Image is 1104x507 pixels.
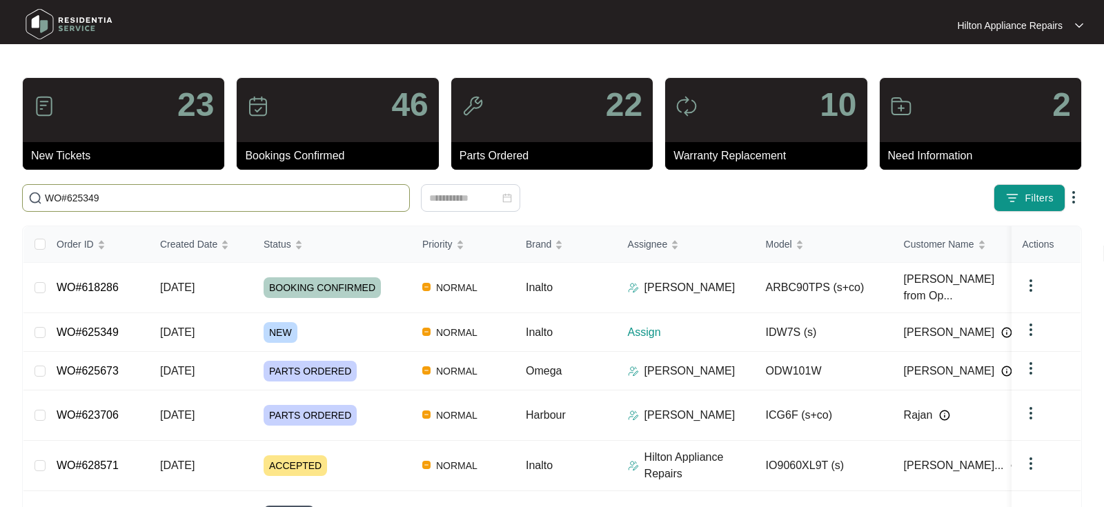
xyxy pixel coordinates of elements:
[1005,191,1019,205] img: filter icon
[422,237,453,252] span: Priority
[160,409,195,421] span: [DATE]
[160,281,195,293] span: [DATE]
[676,95,698,117] img: icon
[755,352,893,390] td: ODW101W
[422,410,431,419] img: Vercel Logo
[644,407,736,424] p: [PERSON_NAME]
[28,191,42,205] img: search-icon
[628,324,755,341] p: Assign
[264,361,357,381] span: PARTS ORDERED
[1012,226,1081,263] th: Actions
[515,226,617,263] th: Brand
[904,407,933,424] span: Rajan
[1023,405,1039,421] img: dropdown arrow
[245,148,438,164] p: Bookings Confirmed
[422,283,431,291] img: Vercel Logo
[526,409,566,421] span: Harbour
[264,322,297,343] span: NEW
[526,237,551,252] span: Brand
[673,148,867,164] p: Warranty Replacement
[628,460,639,471] img: Assigner Icon
[45,190,404,206] input: Search by Order Id, Assignee Name, Customer Name, Brand and Model
[422,328,431,336] img: Vercel Logo
[149,226,253,263] th: Created Date
[33,95,55,117] img: icon
[431,363,483,379] span: NORMAL
[606,88,642,121] p: 22
[1023,277,1039,294] img: dropdown arrow
[431,279,483,296] span: NORMAL
[755,441,893,491] td: IO9060XL9T (s)
[766,237,792,252] span: Model
[893,226,1031,263] th: Customer Name
[755,313,893,352] td: IDW7S (s)
[57,326,119,338] a: WO#625349
[57,459,119,471] a: WO#628571
[628,366,639,377] img: Assigner Icon
[628,410,639,421] img: Assigner Icon
[21,3,117,45] img: residentia service logo
[1001,327,1012,338] img: Info icon
[1023,455,1039,472] img: dropdown arrow
[890,95,912,117] img: icon
[177,88,214,121] p: 23
[431,457,483,474] span: NORMAL
[1065,189,1082,206] img: dropdown arrow
[644,449,755,482] p: Hilton Appliance Repairs
[391,88,428,121] p: 46
[422,366,431,375] img: Vercel Logo
[160,326,195,338] span: [DATE]
[31,148,224,164] p: New Tickets
[46,226,149,263] th: Order ID
[57,409,119,421] a: WO#623706
[526,281,553,293] span: Inalto
[1023,360,1039,377] img: dropdown arrow
[1023,321,1039,338] img: dropdown arrow
[160,459,195,471] span: [DATE]
[460,148,653,164] p: Parts Ordered
[628,237,668,252] span: Assignee
[644,363,736,379] p: [PERSON_NAME]
[462,95,484,117] img: icon
[904,237,974,252] span: Customer Name
[57,237,94,252] span: Order ID
[755,226,893,263] th: Model
[1075,22,1083,29] img: dropdown arrow
[644,279,736,296] p: [PERSON_NAME]
[264,405,357,426] span: PARTS ORDERED
[1011,460,1022,471] img: Info icon
[526,365,562,377] span: Omega
[994,184,1065,212] button: filter iconFilters
[1025,191,1054,206] span: Filters
[820,88,856,121] p: 10
[617,226,755,263] th: Assignee
[57,281,119,293] a: WO#618286
[264,277,381,298] span: BOOKING CONFIRMED
[904,363,995,379] span: [PERSON_NAME]
[939,410,950,421] img: Info icon
[264,455,327,476] span: ACCEPTED
[253,226,411,263] th: Status
[431,407,483,424] span: NORMAL
[904,271,1013,304] span: [PERSON_NAME] from Op...
[1001,366,1012,377] img: Info icon
[904,324,995,341] span: [PERSON_NAME]
[1052,88,1071,121] p: 2
[57,365,119,377] a: WO#625673
[755,263,893,313] td: ARBC90TPS (s+co)
[422,461,431,469] img: Vercel Logo
[160,365,195,377] span: [DATE]
[264,237,291,252] span: Status
[411,226,515,263] th: Priority
[888,148,1081,164] p: Need Information
[628,282,639,293] img: Assigner Icon
[431,324,483,341] span: NORMAL
[755,390,893,441] td: ICG6F (s+co)
[160,237,217,252] span: Created Date
[526,459,553,471] span: Inalto
[526,326,553,338] span: Inalto
[247,95,269,117] img: icon
[904,457,1004,474] span: [PERSON_NAME]...
[957,19,1063,32] p: Hilton Appliance Repairs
